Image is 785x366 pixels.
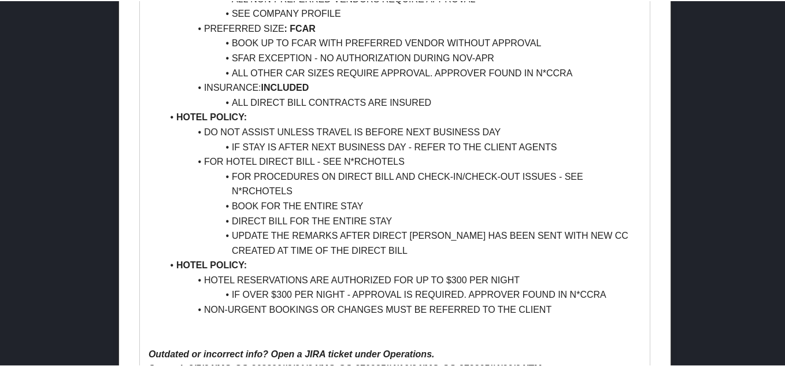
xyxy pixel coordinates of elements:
li: BOOK FOR THE ENTIRE STAY [162,198,641,213]
li: ALL OTHER CAR SIZES REQUIRE APPROVAL. APPROVER FOUND IN N*CCRA [162,65,641,80]
strong: HOTEL POLICY: [176,259,247,269]
li: FOR PROCEDURES ON DIRECT BILL AND CHECK-IN/CHECK-OUT ISSUES - SEE N*RCHOTELS [162,168,641,198]
li: SEE COMPANY PROFILE [162,5,641,20]
em: Outdated or incorrect info? Open a JIRA ticket under Operations. [149,348,435,358]
li: BOOK UP TO FCAR WITH PREFERRED VENDOR WITHOUT APPROVAL [162,35,641,50]
li: DO NOT ASSIST UNLESS TRAVEL IS BEFORE NEXT BUSINESS DAY [162,124,641,139]
li: ALL DIRECT BILL CONTRACTS ARE INSURED [162,94,641,109]
li: DIRECT BILL FOR THE ENTIRE STAY [162,213,641,228]
li: NON-URGENT BOOKINGS OR CHANGES MUST BE REFERRED TO THE CLIENT [162,301,641,316]
li: HOTEL RESERVATIONS ARE AUTHORIZED FOR UP TO $300 PER NIGHT [162,272,641,287]
li: INSURANCE: [162,79,641,94]
li: PREFERRED SIZE [162,20,641,35]
li: UPDATE THE REMARKS AFTER DIRECT [PERSON_NAME] HAS BEEN SENT WITH NEW CC CREATED AT TIME OF THE DI... [162,227,641,257]
li: IF OVER $300 PER NIGHT - APPROVAL IS REQUIRED. APPROVER FOUND IN N*CCRA [162,286,641,301]
li: FOR HOTEL DIRECT BILL - SEE N*RCHOTELS [162,153,641,168]
strong: HOTEL POLICY: [176,111,247,121]
li: SFAR EXCEPTION - NO AUTHORIZATION DURING NOV-APR [162,50,641,65]
strong: INCLUDED [261,82,309,91]
strong: : FCAR [284,23,316,32]
li: IF STAY IS AFTER NEXT BUSINESS DAY - REFER TO THE CLIENT AGENTS [162,139,641,154]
